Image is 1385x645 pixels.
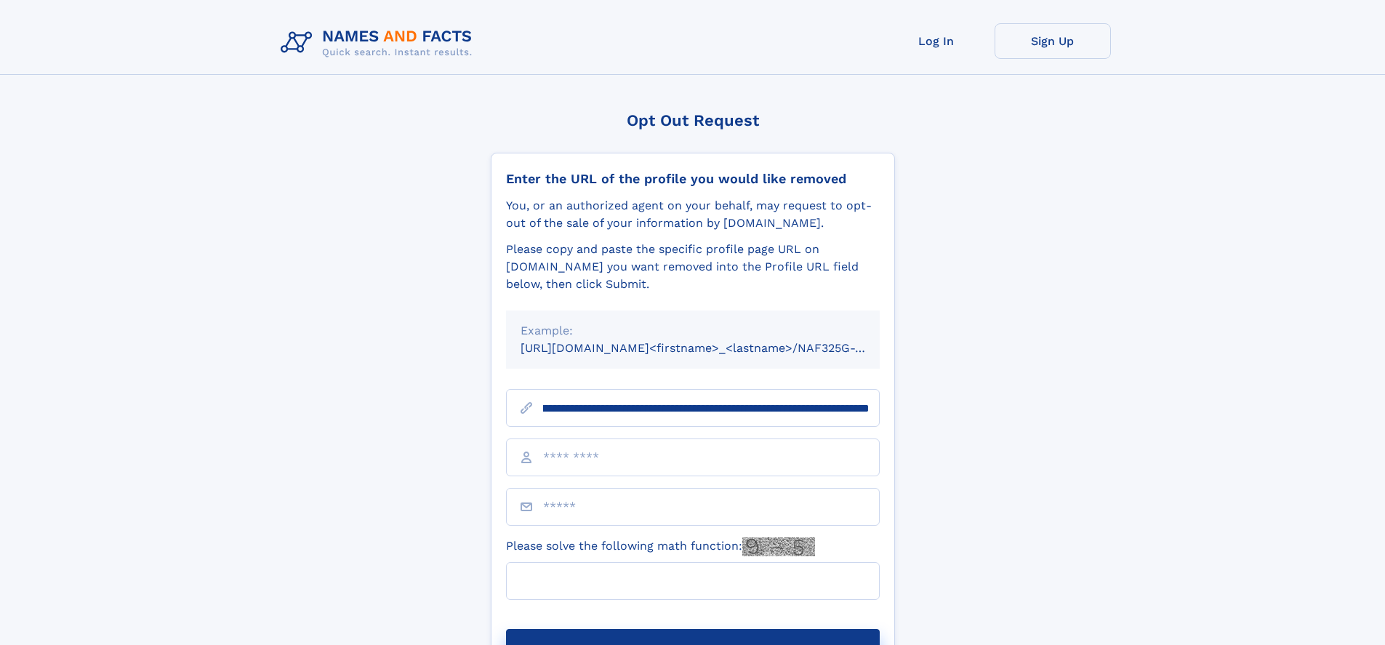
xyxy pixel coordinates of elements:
[506,197,880,232] div: You, or an authorized agent on your behalf, may request to opt-out of the sale of your informatio...
[521,341,907,355] small: [URL][DOMAIN_NAME]<firstname>_<lastname>/NAF325G-xxxxxxxx
[275,23,484,63] img: Logo Names and Facts
[878,23,995,59] a: Log In
[506,171,880,187] div: Enter the URL of the profile you would like removed
[995,23,1111,59] a: Sign Up
[491,111,895,129] div: Opt Out Request
[521,322,865,340] div: Example:
[506,537,815,556] label: Please solve the following math function:
[506,241,880,293] div: Please copy and paste the specific profile page URL on [DOMAIN_NAME] you want removed into the Pr...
